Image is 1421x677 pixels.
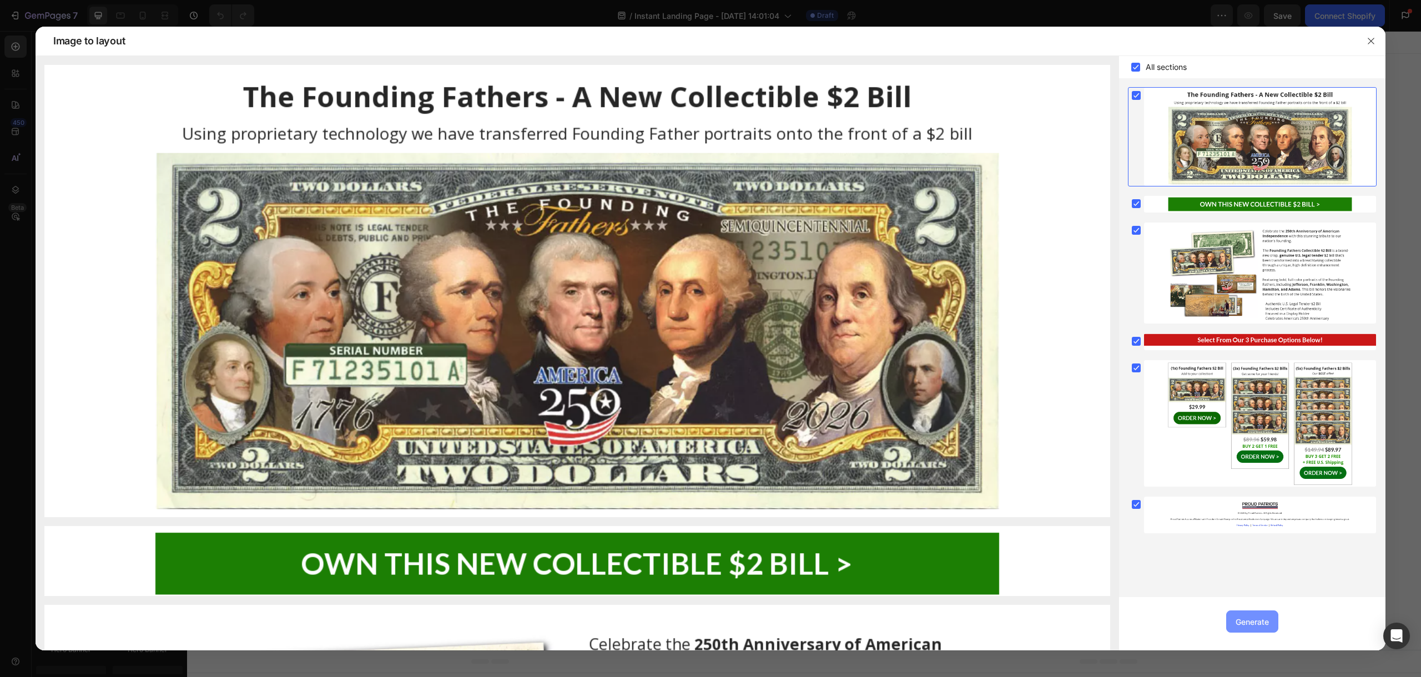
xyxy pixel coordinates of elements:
[1383,623,1410,649] div: Open Intercom Messenger
[1226,610,1278,633] button: Generate
[619,348,698,370] button: Add elements
[53,34,125,48] span: Image to layout
[1236,616,1269,628] div: Generate
[1146,60,1187,74] span: All sections
[537,348,613,370] button: Add sections
[550,326,684,339] div: Start with Sections from sidebar
[542,410,692,419] div: Start with Generating from URL or image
